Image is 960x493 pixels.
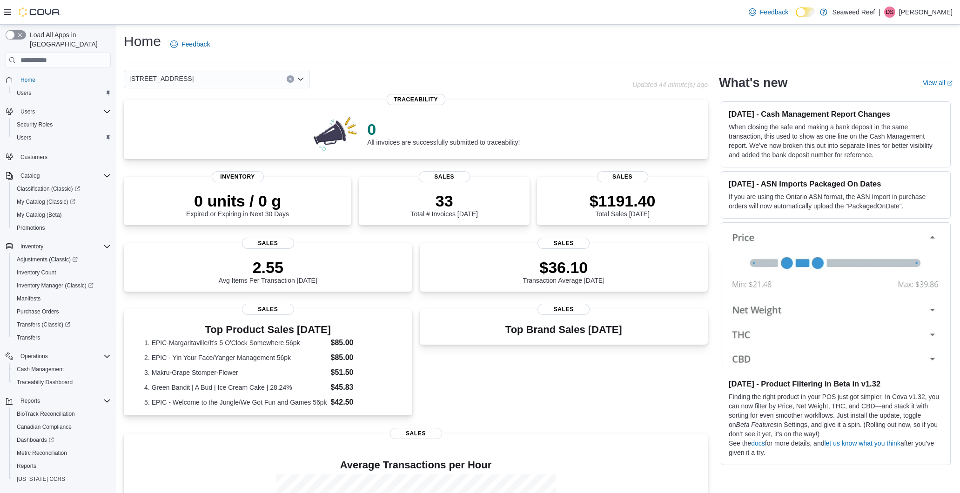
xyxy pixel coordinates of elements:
button: Inventory [17,241,47,252]
a: My Catalog (Classic) [13,196,79,207]
p: If you are using the Ontario ASN format, the ASN Import in purchase orders will now automatically... [729,192,943,211]
button: Inventory [2,240,114,253]
button: Users [9,87,114,100]
button: Canadian Compliance [9,420,114,433]
span: Sales [242,238,294,249]
a: Promotions [13,222,49,233]
span: Customers [20,153,47,161]
button: Cash Management [9,363,114,376]
span: Manifests [13,293,111,304]
span: Customers [17,151,111,162]
p: 0 units / 0 g [186,192,289,210]
h2: What's new [719,75,787,90]
span: Metrc Reconciliation [13,447,111,459]
span: Traceabilty Dashboard [13,377,111,388]
p: Seaweed Reef [832,7,875,18]
h4: Average Transactions per Hour [131,460,700,471]
dd: $85.00 [331,352,392,363]
div: All invoices are successfully submitted to traceability! [367,120,520,146]
button: Reports [2,394,114,407]
span: Operations [17,351,111,362]
a: [US_STATE] CCRS [13,473,69,485]
span: Inventory Manager (Classic) [17,282,94,289]
span: Washington CCRS [13,473,111,485]
a: BioTrack Reconciliation [13,408,79,420]
div: Transaction Average [DATE] [523,258,604,284]
span: Inventory [20,243,43,250]
span: [US_STATE] CCRS [17,475,65,483]
button: Customers [2,150,114,163]
button: Reports [17,395,44,406]
a: Dashboards [13,434,58,446]
button: Users [2,105,114,118]
button: Clear input [287,75,294,83]
p: 0 [367,120,520,139]
button: Inventory Count [9,266,114,279]
span: Feedback [181,40,210,49]
span: Dashboards [13,434,111,446]
dd: $51.50 [331,367,392,378]
div: Total Sales [DATE] [590,192,656,218]
span: Adjustments (Classic) [17,256,78,263]
span: Security Roles [17,121,53,128]
h3: [DATE] - Cash Management Report Changes [729,109,943,119]
svg: External link [947,80,953,86]
a: docs [751,440,765,447]
button: Catalog [17,170,43,181]
input: Dark Mode [796,7,815,17]
div: David Schwab [884,7,895,18]
em: Beta Features [736,421,777,428]
span: Inventory [212,171,264,182]
dd: $45.83 [331,382,392,393]
span: Transfers [17,334,40,341]
span: Inventory Count [13,267,111,278]
button: Catalog [2,169,114,182]
span: Cash Management [13,364,111,375]
button: Operations [2,350,114,363]
span: Dark Mode [796,17,796,18]
p: 33 [410,192,477,210]
h1: Home [124,32,161,51]
span: Sales [390,428,442,439]
span: Traceability [386,94,445,105]
a: My Catalog (Beta) [13,209,66,220]
dt: 1. EPIC-Margaritaville/It's 5 O'Clock Somewhere 56pk [144,338,327,347]
span: Manifests [17,295,40,302]
span: Users [13,87,111,99]
h3: [DATE] - Product Filtering in Beta in v1.32 [729,379,943,388]
a: Inventory Manager (Classic) [9,279,114,292]
a: Security Roles [13,119,56,130]
div: Avg Items Per Transaction [DATE] [219,258,317,284]
span: Sales [537,304,590,315]
a: Adjustments (Classic) [13,254,81,265]
span: Users [13,132,111,143]
a: View allExternal link [923,79,953,87]
span: Security Roles [13,119,111,130]
a: let us know what you think [824,440,900,447]
p: | [879,7,880,18]
span: Canadian Compliance [17,423,72,431]
span: BioTrack Reconciliation [17,410,75,418]
span: Promotions [13,222,111,233]
a: Users [13,87,35,99]
a: Users [13,132,35,143]
a: Feedback [167,35,214,53]
span: Reports [20,397,40,405]
span: Sales [242,304,294,315]
span: Canadian Compliance [13,421,111,433]
span: Users [17,106,111,117]
p: Updated 44 minute(s) ago [632,81,708,88]
dt: 5. EPIC - Welcome to the Jungle/We Got Fun and Games 56pk [144,398,327,407]
a: Canadian Compliance [13,421,75,433]
button: My Catalog (Beta) [9,208,114,221]
button: Traceabilty Dashboard [9,376,114,389]
dd: $85.00 [331,337,392,348]
span: Catalog [17,170,111,181]
button: Purchase Orders [9,305,114,318]
button: Home [2,73,114,87]
p: $36.10 [523,258,604,277]
p: [PERSON_NAME] [899,7,953,18]
span: Reports [17,462,36,470]
span: Dashboards [17,436,54,444]
button: Promotions [9,221,114,234]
